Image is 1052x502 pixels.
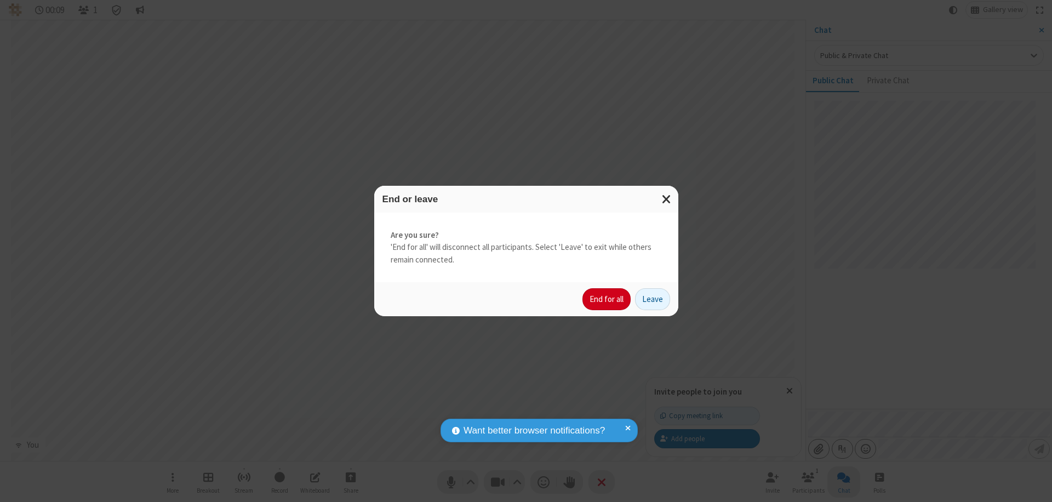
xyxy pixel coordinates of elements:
strong: Are you sure? [391,229,662,242]
button: Close modal [655,186,678,213]
div: 'End for all' will disconnect all participants. Select 'Leave' to exit while others remain connec... [374,213,678,283]
button: Leave [635,288,670,310]
h3: End or leave [382,194,670,204]
button: End for all [582,288,631,310]
span: Want better browser notifications? [464,424,605,438]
